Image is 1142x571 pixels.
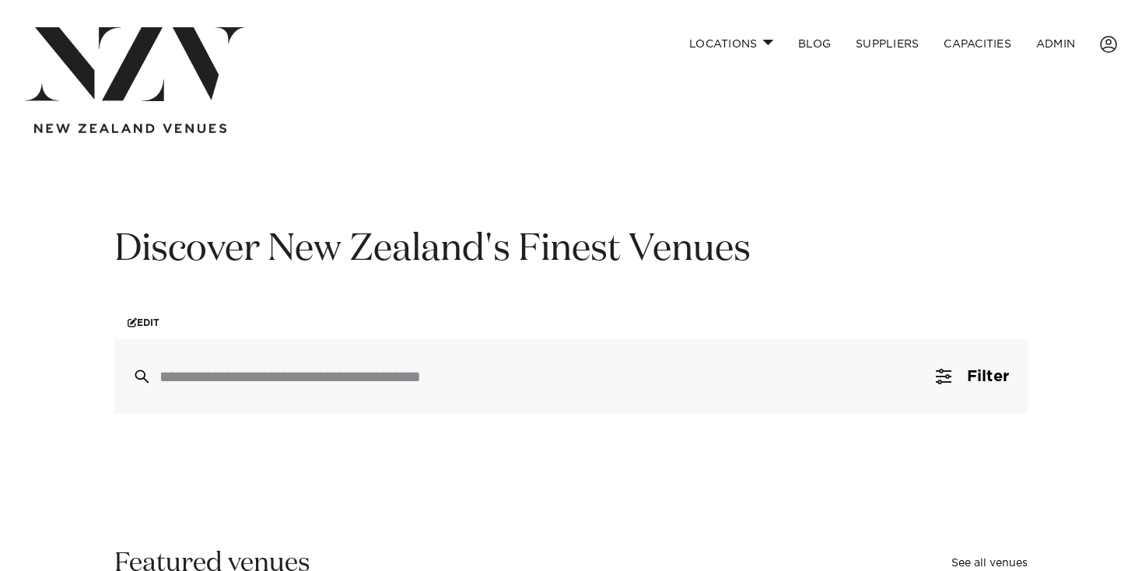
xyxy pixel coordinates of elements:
[677,27,786,61] a: Locations
[114,226,1028,275] h1: Discover New Zealand's Finest Venues
[951,558,1028,569] a: See all venues
[967,369,1009,384] span: Filter
[931,27,1024,61] a: Capacities
[1024,27,1088,61] a: ADMIN
[34,124,226,134] img: new-zealand-venues-text.png
[917,339,1028,414] button: Filter
[786,27,843,61] a: BLOG
[114,306,173,339] a: Edit
[843,27,931,61] a: SUPPLIERS
[25,27,245,101] img: nzv-logo.png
